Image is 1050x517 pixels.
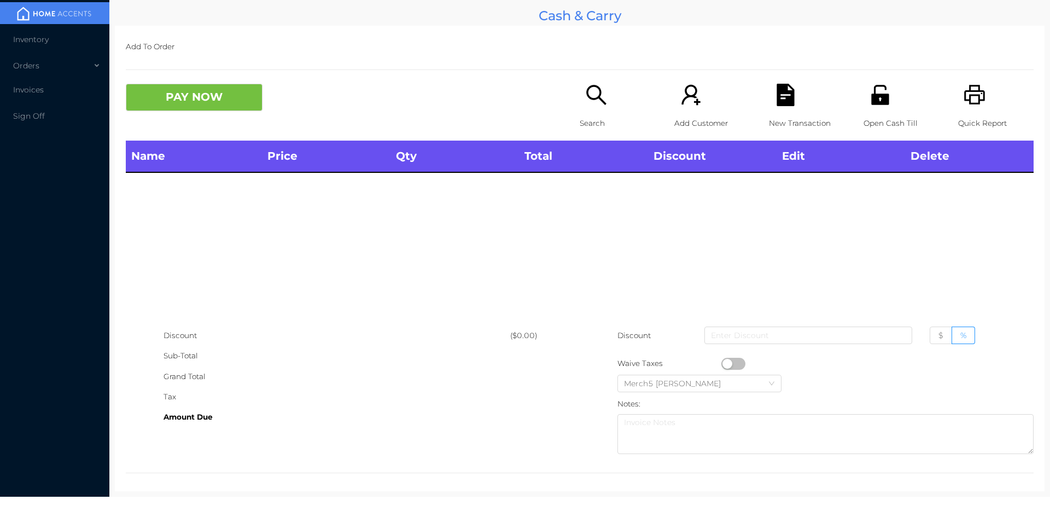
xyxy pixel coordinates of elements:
[617,399,640,408] label: Notes:
[164,367,510,387] div: Grand Total
[958,113,1034,133] p: Quick Report
[262,141,390,172] th: Price
[115,5,1045,26] div: Cash & Carry
[768,380,775,388] i: icon: down
[680,84,702,106] i: icon: user-add
[164,387,510,407] div: Tax
[617,353,721,374] div: Waive Taxes
[777,141,905,172] th: Edit
[964,84,986,106] i: icon: printer
[510,326,580,346] div: ($0.00)
[519,141,647,172] th: Total
[390,141,519,172] th: Qty
[624,375,732,392] div: Merch5 Lawrence
[585,84,608,106] i: icon: search
[905,141,1034,172] th: Delete
[164,346,510,366] div: Sub-Total
[648,141,777,172] th: Discount
[938,330,943,340] span: $
[126,37,1034,57] p: Add To Order
[13,34,49,44] span: Inventory
[960,330,966,340] span: %
[704,327,912,344] input: Enter Discount
[769,113,844,133] p: New Transaction
[617,326,652,346] p: Discount
[126,141,262,172] th: Name
[580,113,655,133] p: Search
[13,5,95,22] img: mainBanner
[164,326,510,346] div: Discount
[164,407,510,427] div: Amount Due
[13,111,45,121] span: Sign Off
[674,113,750,133] p: Add Customer
[864,113,939,133] p: Open Cash Till
[774,84,797,106] i: icon: file-text
[13,85,44,95] span: Invoices
[869,84,891,106] i: icon: unlock
[126,84,262,111] button: PAY NOW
